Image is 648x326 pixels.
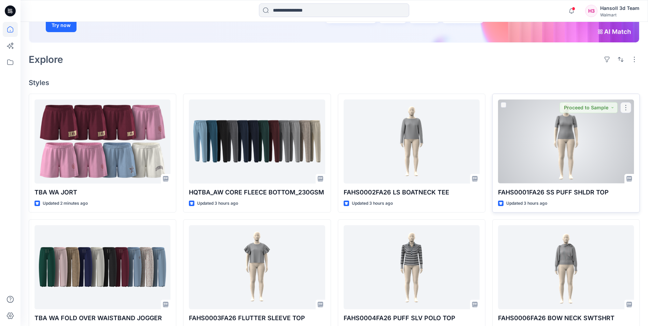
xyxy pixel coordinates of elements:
div: Hansoll 3d Team [600,4,639,12]
a: TBA WA JORT [35,99,170,183]
button: Try now [46,18,77,32]
a: FAHS0001FA26 SS PUFF SHLDR TOP [498,99,634,183]
p: Updated 3 hours ago [506,200,547,207]
a: FAHS0003FA26 FLUTTER SLEEVE TOP [189,225,325,309]
div: H3 [585,5,597,17]
p: Updated 2 minutes ago [43,200,88,207]
p: FAHS0004FA26 PUFF SLV POLO TOP [344,313,480,323]
p: TBA WA JORT [35,188,170,197]
a: FAHS0004FA26 PUFF SLV POLO TOP [344,225,480,309]
p: TBA WA FOLD OVER WAISTBAND JOGGER [35,313,170,323]
p: Updated 3 hours ago [197,200,238,207]
h2: Explore [29,54,63,65]
p: FAHS0006FA26 BOW NECK SWTSHRT [498,313,634,323]
p: FAHS0001FA26 SS PUFF SHLDR TOP [498,188,634,197]
p: FAHS0003FA26 FLUTTER SLEEVE TOP [189,313,325,323]
h4: Styles [29,79,640,87]
p: FAHS0002FA26 LS BOATNECK TEE [344,188,480,197]
a: HQTBA_AW CORE FLEECE BOTTOM_230GSM [189,99,325,183]
a: FAHS0002FA26 LS BOATNECK TEE [344,99,480,183]
a: FAHS0006FA26 BOW NECK SWTSHRT [498,225,634,309]
p: HQTBA_AW CORE FLEECE BOTTOM_230GSM [189,188,325,197]
p: Updated 3 hours ago [352,200,393,207]
div: Walmart [600,12,639,17]
a: TBA WA FOLD OVER WAISTBAND JOGGER [35,225,170,309]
